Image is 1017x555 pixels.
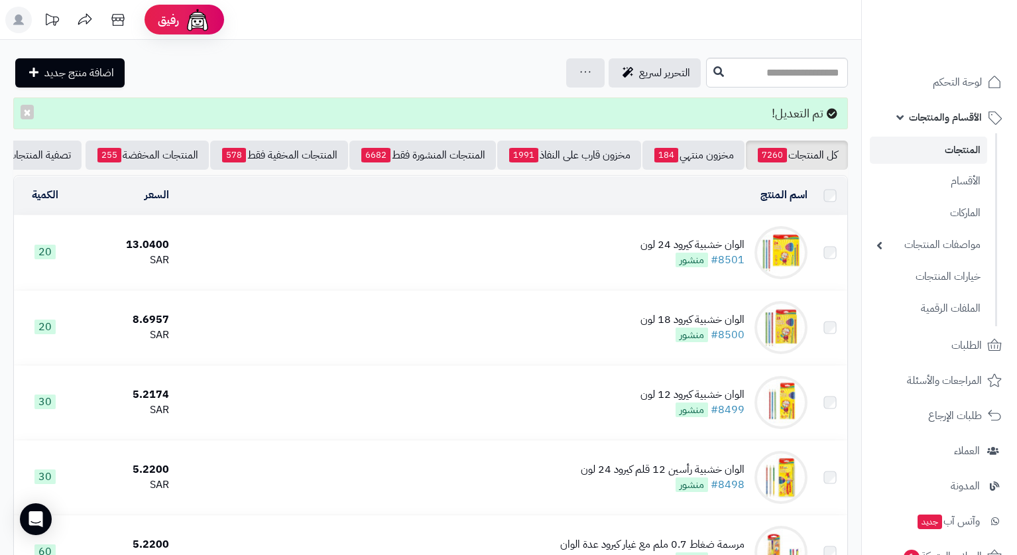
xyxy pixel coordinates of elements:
[349,141,496,170] a: المنتجات المنشورة فقط6682
[676,477,708,492] span: منشور
[758,148,787,162] span: 7260
[870,330,1009,361] a: الطلبات
[870,199,987,227] a: الماركات
[870,505,1009,537] a: وآتس آبجديد
[676,402,708,417] span: منشور
[754,451,808,504] img: الوان خشبية رأسين 12 قلم كيرود 24 لون
[754,376,808,429] img: الوان خشبية كيرود 12 لون
[158,12,179,28] span: رفيق
[82,253,169,268] div: SAR
[754,226,808,279] img: الوان خشبية كيرود 24 لون
[97,148,121,162] span: 255
[34,469,56,484] span: 30
[870,365,1009,397] a: المراجعات والأسئلة
[82,477,169,493] div: SAR
[711,252,745,268] a: #8501
[927,34,1004,62] img: logo-2.png
[711,477,745,493] a: #8498
[870,470,1009,502] a: المدونة
[82,328,169,343] div: SAR
[640,312,745,328] div: الوان خشبية كيرود 18 لون
[34,395,56,409] span: 30
[918,515,942,529] span: جديد
[21,105,34,119] button: ×
[870,231,987,259] a: مواصفات المنتجات
[82,537,169,552] div: 5.2200
[870,66,1009,98] a: لوحة التحكم
[676,328,708,342] span: منشور
[7,147,71,163] span: تصفية المنتجات
[184,7,211,33] img: ai-face.png
[82,462,169,477] div: 5.2200
[34,245,56,259] span: 20
[509,148,538,162] span: 1991
[907,371,982,390] span: المراجعات والأسئلة
[951,336,982,355] span: الطلبات
[82,312,169,328] div: 8.6957
[497,141,641,170] a: مخزون قارب على النفاذ1991
[145,187,169,203] a: السعر
[82,402,169,418] div: SAR
[760,187,808,203] a: اسم المنتج
[34,320,56,334] span: 20
[870,263,987,291] a: خيارات المنتجات
[870,294,987,323] a: الملفات الرقمية
[32,187,58,203] a: الكمية
[640,387,745,402] div: الوان خشبية كيرود 12 لون
[870,435,1009,467] a: العملاء
[44,65,114,81] span: اضافة منتج جديد
[560,537,745,552] div: مرسمة ضغاط 0.7 ملم مع غيار كيرود عدة الوان
[13,97,848,129] div: تم التعديل!
[711,402,745,418] a: #8499
[609,58,701,88] a: التحرير لسريع
[20,503,52,535] div: Open Intercom Messenger
[954,442,980,460] span: العملاء
[754,301,808,354] img: الوان خشبية كيرود 18 لون
[746,141,848,170] a: كل المنتجات7260
[916,512,980,530] span: وآتس آب
[640,237,745,253] div: الوان خشبية كيرود 24 لون
[870,137,987,164] a: المنتجات
[933,73,982,92] span: لوحة التحكم
[361,148,390,162] span: 6682
[222,148,246,162] span: 578
[711,327,745,343] a: #8500
[82,387,169,402] div: 5.2174
[639,65,690,81] span: التحرير لسريع
[870,400,1009,432] a: طلبات الإرجاع
[951,477,980,495] span: المدونة
[82,237,169,253] div: 13.0400
[210,141,348,170] a: المنتجات المخفية فقط578
[35,7,68,36] a: تحديثات المنصة
[86,141,209,170] a: المنتجات المخفضة255
[676,253,708,267] span: منشور
[581,462,745,477] div: الوان خشبية رأسين 12 قلم كيرود 24 لون
[928,406,982,425] span: طلبات الإرجاع
[909,108,982,127] span: الأقسام والمنتجات
[870,167,987,196] a: الأقسام
[642,141,745,170] a: مخزون منتهي184
[654,148,678,162] span: 184
[15,58,125,88] a: اضافة منتج جديد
